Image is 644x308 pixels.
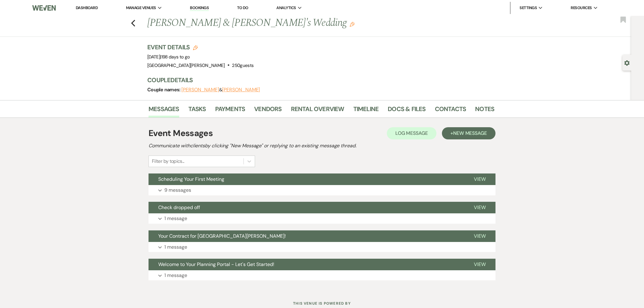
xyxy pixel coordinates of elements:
[152,158,184,165] div: Filter by topics...
[571,5,592,11] span: Resources
[76,5,98,10] a: Dashboard
[181,87,219,92] button: [PERSON_NAME]
[149,270,495,281] button: 1 message
[387,127,436,139] button: Log Message
[164,271,187,279] p: 1 message
[222,87,260,92] button: [PERSON_NAME]
[158,233,286,239] span: Your Contract for [GEOGRAPHIC_DATA][PERSON_NAME]!
[149,142,495,149] h2: Communicate with clients by clicking "New Message" or replying to an existing message thread.
[147,54,190,60] span: [DATE]
[188,104,206,117] a: Tasks
[190,5,209,11] a: Bookings
[474,233,486,239] span: View
[254,104,282,117] a: Vendors
[388,104,425,117] a: Docs & Files
[475,104,494,117] a: Notes
[149,213,495,224] button: 1 message
[158,204,200,211] span: Check dropped off
[442,127,495,139] button: +New Message
[126,5,156,11] span: Manage Venues
[276,5,296,11] span: Analytics
[291,104,344,117] a: Rental Overview
[147,86,181,93] span: Couple names:
[464,202,495,213] button: View
[237,5,248,10] a: To Do
[181,87,260,93] span: &
[164,186,191,194] p: 9 messages
[395,130,428,136] span: Log Message
[158,261,274,268] span: Welcome to Your Planning Portal - Let's Get Started!
[32,2,56,14] img: Weven Logo
[164,215,187,222] p: 1 message
[149,202,464,213] button: Check dropped off
[149,259,464,270] button: Welcome to Your Planning Portal - Let's Get Started!
[474,204,486,211] span: View
[474,261,486,268] span: View
[147,76,488,84] h3: Couple Details
[158,176,224,182] span: Scheduling Your First Meeting
[149,230,464,242] button: Your Contract for [GEOGRAPHIC_DATA][PERSON_NAME]!
[350,21,355,27] button: Edit
[435,104,466,117] a: Contacts
[215,104,245,117] a: Payments
[147,62,225,68] span: [GEOGRAPHIC_DATA][PERSON_NAME]
[353,104,379,117] a: Timeline
[164,243,187,251] p: 1 message
[149,104,179,117] a: Messages
[161,54,190,60] span: 198 days to go
[464,230,495,242] button: View
[149,173,464,185] button: Scheduling Your First Meeting
[624,60,630,65] button: Open lead details
[474,176,486,182] span: View
[149,185,495,195] button: 9 messages
[520,5,537,11] span: Settings
[147,16,420,30] h1: [PERSON_NAME] & [PERSON_NAME]'s Wedding
[149,242,495,252] button: 1 message
[147,43,254,51] h3: Event Details
[160,54,190,60] span: |
[232,62,254,68] span: 250 guests
[149,127,213,140] h1: Event Messages
[464,173,495,185] button: View
[464,259,495,270] button: View
[453,130,487,136] span: New Message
